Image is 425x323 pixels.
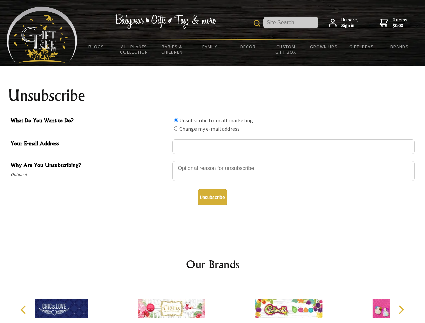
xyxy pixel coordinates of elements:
input: What Do You Want to Do? [174,118,178,122]
h1: Unsubscribe [8,87,417,104]
a: Custom Gift Box [267,40,305,59]
span: 0 items [393,16,408,29]
a: Decor [229,40,267,54]
span: Your E-mail Address [11,139,169,149]
button: Next [394,302,409,317]
strong: Sign in [341,23,358,29]
button: Unsubscribe [198,189,227,205]
img: Babyware - Gifts - Toys and more... [7,7,77,63]
span: Optional [11,171,169,179]
a: Gift Ideas [343,40,381,54]
textarea: Why Are You Unsubscribing? [172,161,415,181]
a: Grown Ups [305,40,343,54]
img: Babywear - Gifts - Toys & more [115,14,216,29]
label: Unsubscribe from all marketing [179,117,253,124]
a: All Plants Collection [115,40,153,59]
strong: $0.00 [393,23,408,29]
input: Your E-mail Address [172,139,415,154]
a: BLOGS [77,40,115,54]
span: Hi there, [341,17,358,29]
h2: Our Brands [13,256,412,273]
a: Babies & Children [153,40,191,59]
a: Family [191,40,229,54]
a: Hi there,Sign in [329,17,358,29]
span: What Do You Want to Do? [11,116,169,126]
a: Brands [381,40,419,54]
a: 0 items$0.00 [380,17,408,29]
img: product search [254,20,260,27]
button: Previous [17,302,32,317]
input: What Do You Want to Do? [174,126,178,131]
span: Why Are You Unsubscribing? [11,161,169,171]
input: Site Search [263,17,318,28]
label: Change my e-mail address [179,125,240,132]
